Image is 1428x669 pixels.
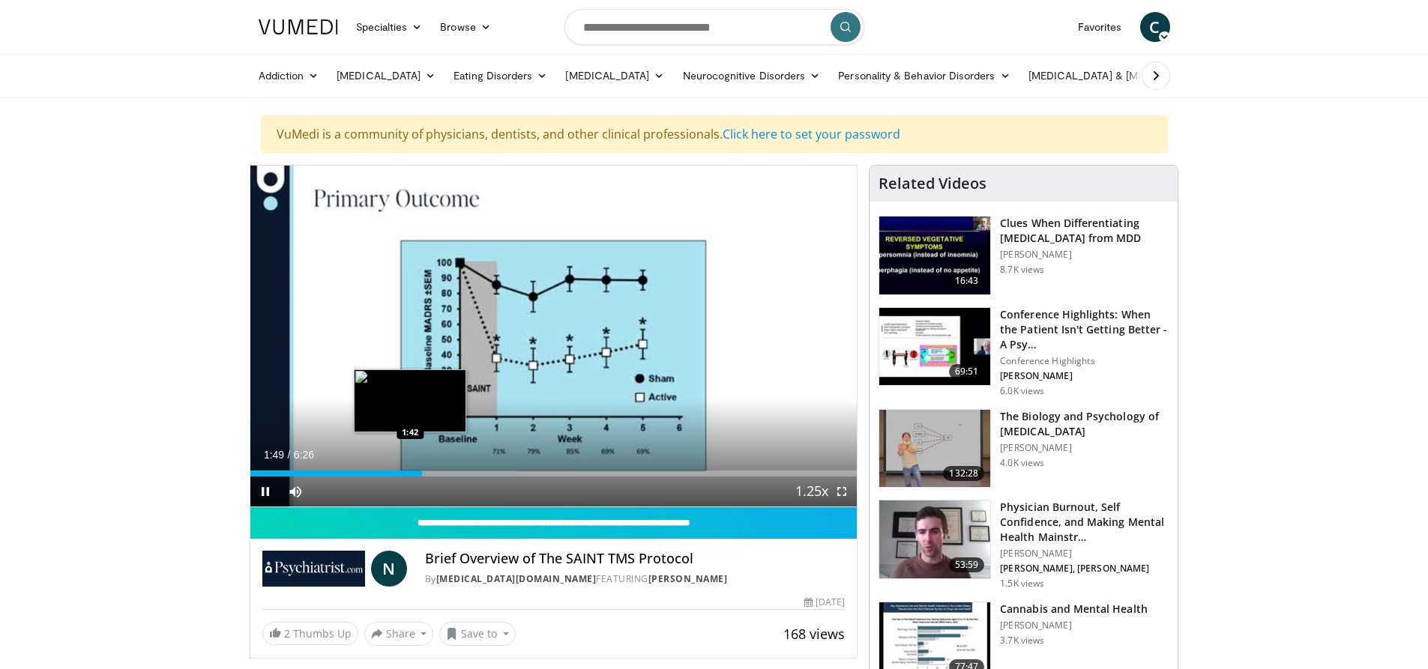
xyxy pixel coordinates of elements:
[1000,409,1169,439] h3: The Biology and Psychology of [MEDICAL_DATA]
[1000,307,1169,352] h3: Conference Highlights: When the Patient Isn't Getting Better - A Psy…
[250,476,280,506] button: Pause
[879,216,1169,295] a: 16:43 Clues When Differentiating [MEDICAL_DATA] from MDD [PERSON_NAME] 8.7K views
[1000,385,1044,397] p: 6.0K views
[1069,12,1131,42] a: Favorites
[1000,602,1148,617] h3: Cannabis and Mental Health
[1000,620,1148,632] p: [PERSON_NAME]
[949,364,985,379] span: 69:51
[328,61,445,91] a: [MEDICAL_DATA]
[1000,548,1169,560] p: [PERSON_NAME]
[262,551,365,587] img: Psychiatrist.com
[556,61,673,91] a: [MEDICAL_DATA]
[262,622,358,645] a: 2 Thumbs Up
[284,626,290,641] span: 2
[674,61,830,91] a: Neurocognitive Disorders
[827,476,857,506] button: Fullscreen
[879,175,986,193] h4: Related Videos
[1000,216,1169,246] h3: Clues When Differentiating [MEDICAL_DATA] from MDD
[1000,578,1044,590] p: 1.5K views
[250,470,858,476] div: Progress Bar
[648,572,728,585] a: [PERSON_NAME]
[879,410,990,488] img: f8311eb0-496c-457e-baaa-2f3856724dd4.150x105_q85_crop-smart_upscale.jpg
[264,449,284,461] span: 1:49
[1000,635,1044,647] p: 3.7K views
[1000,442,1169,454] p: [PERSON_NAME]
[879,500,1169,590] a: 53:59 Physician Burnout, Self Confidence, and Making Mental Health Mainstr… [PERSON_NAME] [PERSON...
[797,476,827,506] button: Playback Rate
[949,557,985,572] span: 53:59
[294,449,314,461] span: 6:26
[1140,12,1170,42] a: C
[1019,61,1234,91] a: [MEDICAL_DATA] & [MEDICAL_DATA]
[261,115,1168,153] div: VuMedi is a community of physicians, dentists, and other clinical professionals.
[1000,370,1169,382] p: [PERSON_NAME]
[250,166,858,507] video-js: Video Player
[829,61,1019,91] a: Personality & Behavior Disorders
[1000,563,1169,575] p: [PERSON_NAME], [PERSON_NAME]
[783,625,845,643] span: 168 views
[288,449,291,461] span: /
[723,126,900,142] a: Click here to set your password
[436,572,597,585] a: [MEDICAL_DATA][DOMAIN_NAME]
[1000,264,1044,276] p: 8.7K views
[354,369,466,432] img: image.jpeg
[943,466,984,481] span: 132:28
[445,61,556,91] a: Eating Disorders
[425,551,846,567] h4: Brief Overview of The SAINT TMS Protocol
[371,551,407,587] a: N
[1000,500,1169,545] h3: Physician Burnout, Self Confidence, and Making Mental Health Mainstr…
[439,622,516,646] button: Save to
[259,19,338,34] img: VuMedi Logo
[250,61,328,91] a: Addiction
[564,9,864,45] input: Search topics, interventions
[347,12,432,42] a: Specialties
[879,307,1169,397] a: 69:51 Conference Highlights: When the Patient Isn't Getting Better - A Psy… Conference Highlights...
[879,500,990,578] img: f21cf13f-4cab-47f8-a835-096779295739.150x105_q85_crop-smart_upscale.jpg
[879,217,990,294] img: a6520382-d332-4ed3-9891-ee688fa49237.150x105_q85_crop-smart_upscale.jpg
[1000,249,1169,261] p: [PERSON_NAME]
[280,476,310,506] button: Mute
[1000,355,1169,367] p: Conference Highlights
[425,572,846,586] div: By FEATURING
[364,622,434,646] button: Share
[1000,457,1044,469] p: 4.0K views
[879,308,990,386] img: 4362ec9e-0993-4580-bfd4-8e18d57e1d49.150x105_q85_crop-smart_upscale.jpg
[879,409,1169,488] a: 132:28 The Biology and Psychology of [MEDICAL_DATA] [PERSON_NAME] 4.0K views
[804,596,845,609] div: [DATE]
[431,12,500,42] a: Browse
[949,273,985,288] span: 16:43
